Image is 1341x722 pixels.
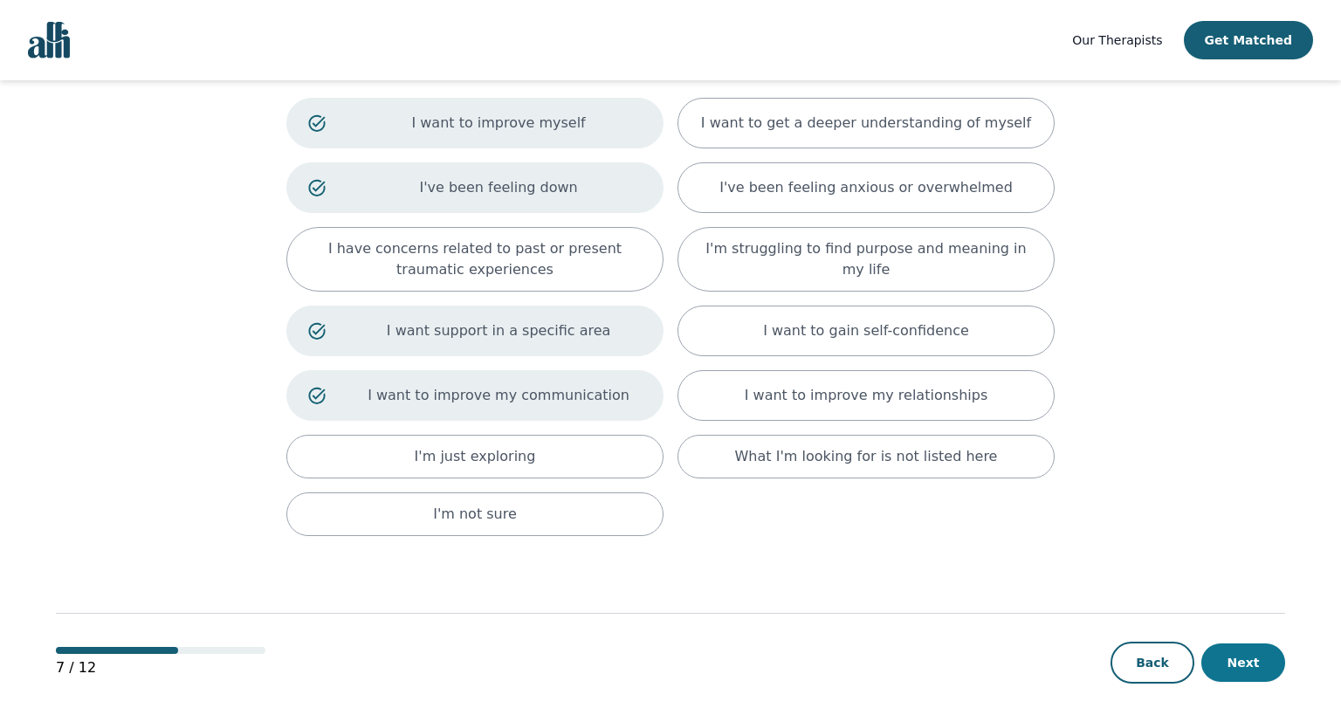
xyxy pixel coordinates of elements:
button: Back [1111,642,1194,684]
p: I have concerns related to past or present traumatic experiences [308,238,642,280]
p: I'm just exploring [415,446,536,467]
p: 7 / 12 [56,657,265,678]
span: Our Therapists [1072,33,1162,47]
p: I want to get a deeper understanding of myself [701,113,1031,134]
p: I'm struggling to find purpose and meaning in my life [699,238,1033,280]
p: I'm not sure [433,504,517,525]
p: I want to improve myself [355,113,642,134]
p: I want to improve my relationships [745,385,987,406]
img: alli logo [28,22,70,58]
p: I want to gain self-confidence [763,320,969,341]
button: Next [1201,643,1285,682]
p: I want support in a specific area [355,320,642,341]
a: Our Therapists [1072,30,1162,51]
p: I've been feeling anxious or overwhelmed [719,177,1013,198]
p: I've been feeling down [355,177,642,198]
p: I want to improve my communication [355,385,642,406]
p: What I'm looking for is not listed here [735,446,998,467]
button: Get Matched [1184,21,1313,59]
